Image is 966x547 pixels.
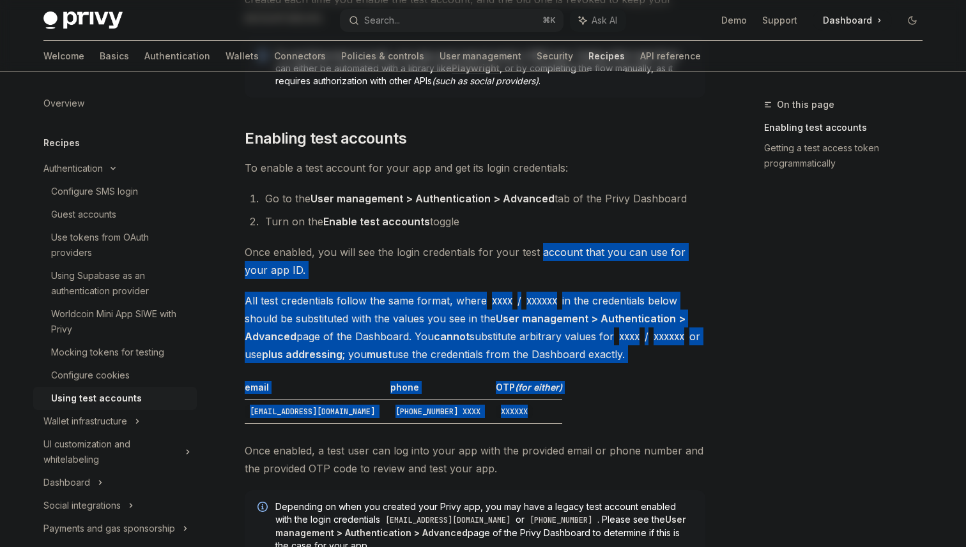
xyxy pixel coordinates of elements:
code: XXXXXX [648,330,689,344]
li: Turn on the toggle [261,213,705,230]
a: Security [537,41,573,71]
a: Configure SMS login [33,180,197,203]
strong: User management > Authentication > Advanced [310,192,555,205]
span: To enable a test account for your app and get its login credentials: [245,159,705,177]
code: XXXXXX [521,294,562,308]
a: Welcome [43,41,84,71]
div: Use tokens from OAuth providers [51,230,189,260]
div: Configure cookies [51,368,130,383]
button: Toggle dark mode [902,10,923,31]
a: Using test accounts [33,387,197,410]
a: API reference [640,41,701,71]
div: Worldcoin Mini App SIWE with Privy [51,306,189,337]
th: OTP [491,381,562,400]
div: Authentication [43,161,103,176]
li: Go to the tab of the Privy Dashboard [261,190,705,207]
a: Worldcoin Mini App SIWE with Privy [33,303,197,341]
a: Demo [721,14,747,27]
a: Guest accounts [33,203,197,226]
a: Policies & controls [341,41,424,71]
code: [EMAIL_ADDRESS][DOMAIN_NAME] [245,405,380,418]
div: UI customization and whitelabeling [43,437,178,467]
span: All test credentials follow the same format, where / in the credentials below should be substitut... [245,292,705,363]
code: [EMAIL_ADDRESS][DOMAIN_NAME] [380,514,516,527]
span: Enabling test accounts [245,128,406,149]
code: [PHONE_NUMBER] XXXX [390,405,486,418]
a: Enabling test accounts [764,117,933,138]
div: Search... [364,13,400,28]
strong: must [367,348,392,361]
a: Configure cookies [33,364,197,387]
svg: Info [257,502,270,514]
code: XXXXXX [496,405,533,418]
strong: cannot [434,330,470,343]
div: Mocking tokens for testing [51,345,164,360]
a: Dashboard [813,10,892,31]
em: (such as social providers) [432,75,539,86]
a: User management [440,41,521,71]
div: Dashboard [43,475,90,490]
span: ⌘ K [542,15,556,26]
a: Connectors [274,41,326,71]
a: plus addressing [262,348,342,361]
a: Recipes [588,41,625,71]
div: Configure SMS login [51,184,138,199]
a: Getting a test access token programmatically [764,138,933,174]
a: Wallets [226,41,259,71]
a: Using Supabase as an authentication provider [33,264,197,303]
th: phone [385,381,491,400]
span: Dashboard [823,14,872,27]
div: Guest accounts [51,207,116,222]
span: Once enabled, a test user can log into your app with the provided email or phone number and the p... [245,442,705,477]
div: Using test accounts [51,391,142,406]
h5: Recipes [43,135,80,151]
code: XXXX [614,330,645,344]
div: Social integrations [43,498,121,513]
div: Payments and gas sponsorship [43,521,175,536]
span: On this page [777,97,834,112]
code: XXXX [487,294,517,308]
a: Basics [100,41,129,71]
div: Using Supabase as an authentication provider [51,268,189,299]
a: Use tokens from OAuth providers [33,226,197,264]
code: [PHONE_NUMBER] [525,514,597,527]
th: email [245,381,385,400]
div: Wallet infrastructure [43,414,127,429]
div: Overview [43,96,84,111]
a: Mocking tokens for testing [33,341,197,364]
span: Once enabled, you will see the login credentials for your test account that you can use for your ... [245,243,705,279]
a: Overview [33,92,197,115]
em: (for either) [515,382,562,393]
a: Authentication [144,41,210,71]
a: Support [762,14,797,27]
button: Ask AI [570,9,626,32]
img: dark logo [43,11,123,29]
strong: Enable test accounts [323,215,430,228]
span: Ask AI [592,14,617,27]
button: Search...⌘K [340,9,563,32]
